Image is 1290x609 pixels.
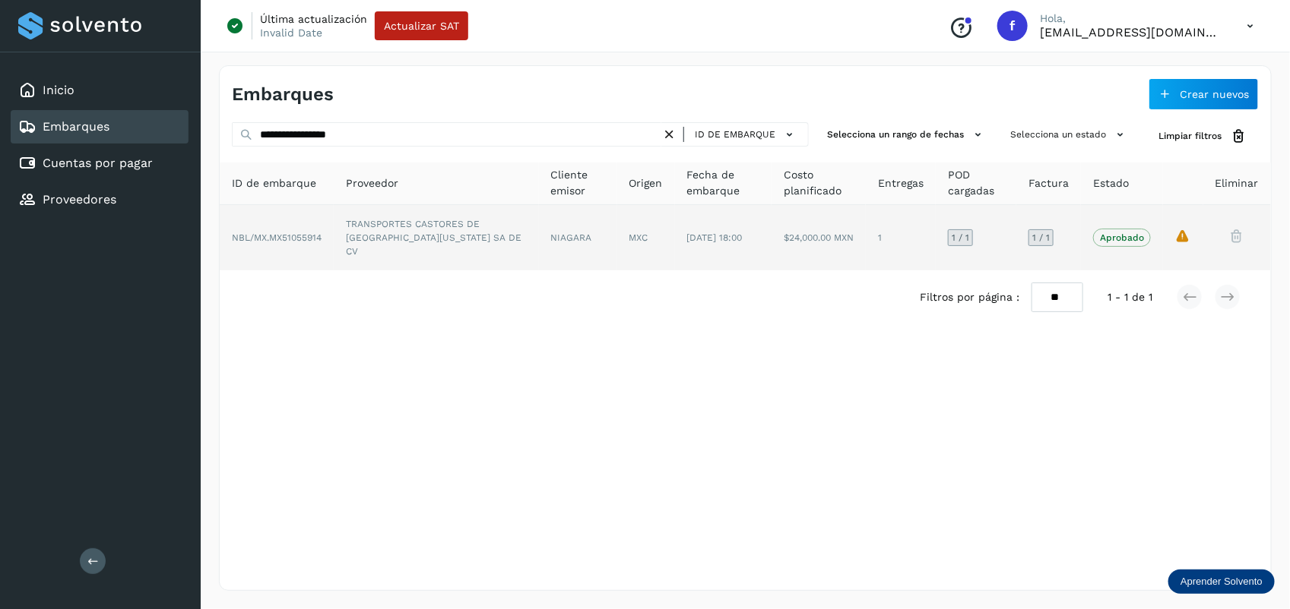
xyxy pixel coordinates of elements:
[43,119,109,134] a: Embarques
[878,175,924,191] span: Entregas
[11,183,189,216] div: Proveedores
[11,110,189,144] div: Embarques
[43,192,116,207] a: Proveedores
[952,233,969,242] span: 1 / 1
[43,83,74,97] a: Inicio
[334,205,539,270] td: TRANSPORTES CASTORES DE [GEOGRAPHIC_DATA][US_STATE] SA DE CV
[232,175,316,191] span: ID de embarque
[920,289,1019,305] span: Filtros por página :
[1181,576,1263,588] p: Aprender Solvento
[617,205,675,270] td: MXC
[772,205,866,270] td: $24,000.00 MXN
[551,167,605,199] span: Cliente emisor
[1040,25,1222,39] p: fepadilla@niagarawater.com
[687,167,759,199] span: Fecha de embarque
[11,147,189,180] div: Cuentas por pagar
[695,128,775,141] span: ID de embarque
[1216,175,1259,191] span: Eliminar
[821,122,992,147] button: Selecciona un rango de fechas
[384,21,459,31] span: Actualizar SAT
[1168,570,1275,594] div: Aprender Solvento
[1032,233,1050,242] span: 1 / 1
[1004,122,1134,147] button: Selecciona un estado
[1029,175,1069,191] span: Factura
[1146,122,1259,150] button: Limpiar filtros
[784,167,854,199] span: Costo planificado
[948,167,1004,199] span: POD cargadas
[1108,289,1152,305] span: 1 - 1 de 1
[687,232,743,243] span: [DATE] 18:00
[260,12,367,26] p: Última actualización
[43,156,153,170] a: Cuentas por pagar
[1100,232,1144,243] p: Aprobado
[1093,175,1129,191] span: Estado
[11,74,189,107] div: Inicio
[346,175,398,191] span: Proveedor
[1180,89,1249,99] span: Crear nuevos
[690,124,802,146] button: ID de embarque
[375,11,468,40] button: Actualizar SAT
[232,84,334,106] h4: Embarques
[1158,129,1222,143] span: Limpiar filtros
[629,175,663,191] span: Origen
[232,232,322,243] span: NBL/MX.MX51055914
[1149,78,1259,110] button: Crear nuevos
[260,26,322,39] p: Invalid Date
[1040,12,1222,25] p: Hola,
[539,205,617,270] td: NIAGARA
[866,205,936,270] td: 1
